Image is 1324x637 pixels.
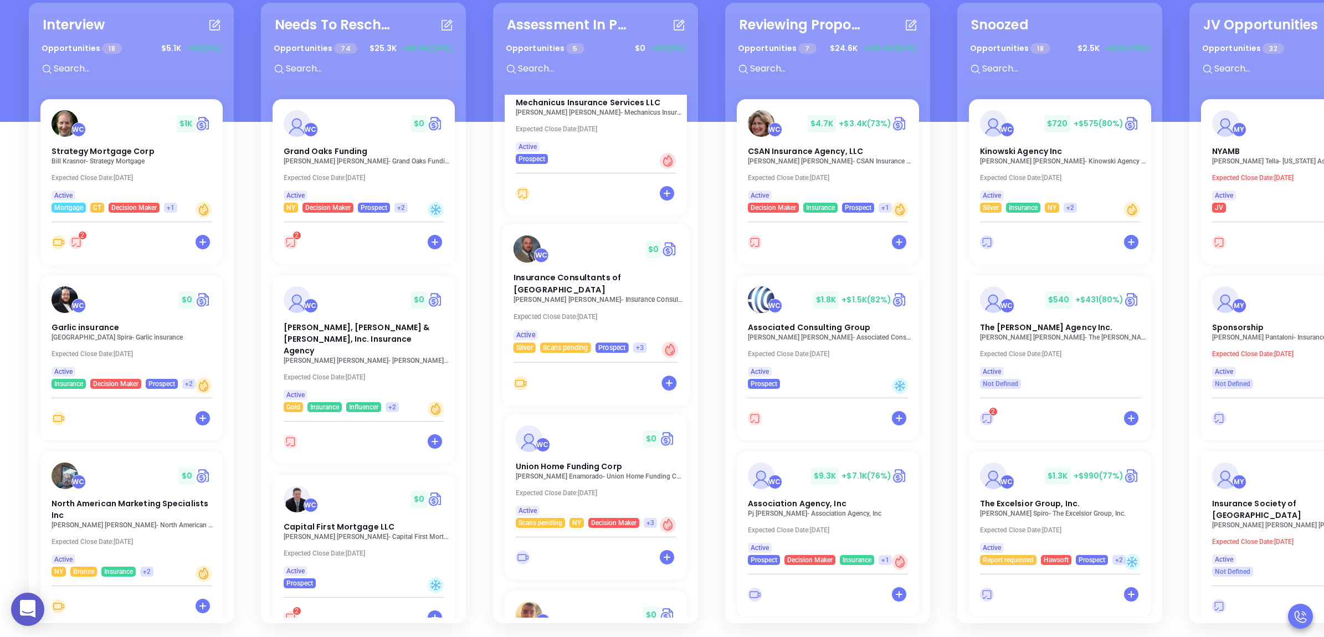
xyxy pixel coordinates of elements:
img: Quote [660,607,676,623]
p: Expected Close Date: [DATE] [516,489,682,497]
p: Jerry Amodeo - North American Marketing Specialists Inc [52,521,218,529]
span: Scalzo, Zogby & Wittig, Inc. Insurance Agency [284,322,430,356]
span: +2 [1115,554,1123,566]
section: Snoozed [957,3,1162,623]
div: Walter Contreras [304,299,318,313]
span: +$990 (77%) [1074,470,1124,481]
a: profileWalter Contreras$9.3K+$7.1K(76%)Circle dollarAssociation Agency, IncPj [PERSON_NAME]- Asso... [737,451,919,565]
section: Reviewing Proposal [725,3,930,623]
p: Opportunities [738,38,817,59]
section: Needs To Reschedule [261,3,466,623]
div: Megan Youmans [1232,299,1246,313]
span: Active [519,505,537,517]
span: Kinowski Agency Inc [980,146,1063,157]
span: Union Home Funding Corp [516,461,622,472]
span: Active [751,542,769,554]
span: Influencer [349,401,378,413]
span: $ 0 [643,430,659,448]
img: Scalzo, Zogby & Wittig, Inc. Insurance Agency [284,286,310,313]
span: 74 [334,43,357,54]
a: Quote [661,240,678,258]
a: profileWalter Contreras$540+$431(80%)Circle dollarThe [PERSON_NAME] Agency Inc.[PERSON_NAME] [PER... [969,275,1151,389]
div: Walter Contreras [1000,475,1014,489]
p: Expected Close Date: [DATE] [980,526,1146,534]
div: Walter Contreras [71,122,86,137]
a: Quote [660,430,676,447]
span: 18 [1030,43,1050,54]
p: Expected Close Date: [DATE] [284,549,450,557]
sup: 2 [293,607,301,615]
span: Active [983,366,1001,378]
span: +2 [388,401,396,413]
sup: 2 [293,232,301,239]
p: Bill Krasnor - Strategy Mortgage [52,157,218,165]
span: $ 720 [1044,115,1070,132]
div: Cold [428,202,444,218]
span: Insurance [1009,202,1038,214]
div: Cold [1124,554,1140,570]
div: Warm [428,401,444,417]
span: 2 [295,232,299,239]
span: 2 [80,232,84,239]
span: $ 0 [179,291,195,309]
span: 7 [798,43,816,54]
div: Hot [660,153,676,169]
div: Walter Contreras [71,299,86,313]
p: Matt Straley - Insurance Consultants of Pittsburgh [513,296,684,304]
img: North American Marketing Specialists Inc [52,463,78,489]
span: 32 [1263,43,1284,54]
span: +3 [646,517,654,529]
p: Jessica A. Hess - The Willis E. Kilborne Agency Inc. [980,333,1146,341]
img: The Willis E. Kilborne Agency Inc. [980,286,1007,313]
a: profileWalter Contreras$4.7K+$3.4K(73%)Circle dollarCSAN Insurance Agency, LLC[PERSON_NAME] [PERS... [737,99,919,213]
a: profileWalter Contreras$0Circle dollarGrand Oaks Funding[PERSON_NAME] [PERSON_NAME]- Grand Oaks F... [273,99,455,213]
span: Capital First Mortgage LLC [284,521,395,532]
span: Scans pending [543,341,588,354]
a: profileWalter Contreras$0Circle dollar[PERSON_NAME], [PERSON_NAME] & [PERSON_NAME], Inc. Insuranc... [273,275,455,412]
p: Christopher Caggiano - Grand Oaks Funding LLC [284,157,450,165]
span: $ 1K [177,115,195,132]
div: Hot [661,341,678,358]
span: +1 [881,202,889,214]
span: Active [983,542,1001,554]
span: Scans pending [519,517,562,529]
span: Decision Maker [111,202,157,214]
span: Not Defined [1215,378,1250,390]
span: Active [286,389,305,401]
img: Quote [428,115,444,132]
img: Quote [892,115,908,132]
span: Active [1215,553,1233,566]
span: $ 5.1K [158,40,184,57]
img: Cosmos Associates Insurance Brokerage Corp [516,602,542,629]
img: Quote [1124,468,1140,484]
img: Kinowski Agency Inc [980,110,1007,137]
span: +$7.1K (76%) [841,470,891,481]
sup: 2 [989,408,997,415]
span: +1 [881,554,889,566]
a: Quote [428,291,444,308]
div: Walter Contreras [536,438,550,452]
section: Interview [29,3,234,623]
span: +2 [185,378,193,390]
div: Walter Contreras [304,122,318,137]
img: Garlic insurance [52,286,78,313]
div: Cold [428,577,444,593]
div: Walter Contreras [304,498,318,512]
span: 5 [566,43,584,54]
div: JV Opportunities [1203,15,1318,35]
span: Active [516,329,535,342]
span: Prospect [1079,554,1105,566]
span: Insurance Society of Philadelphia [1212,498,1302,521]
a: profileWalter Contreras$720+$575(80%)Circle dollarKinowski Agency Inc[PERSON_NAME] [PERSON_NAME]-... [969,99,1151,213]
a: profileWalter Contreras$0Circle dollarCapital First Mortgage LLC[PERSON_NAME] [PERSON_NAME]- Capi... [273,475,455,588]
img: Strategy Mortgage Corp [52,110,78,137]
span: Decision Maker [305,202,351,214]
span: Prospect [845,202,871,214]
p: Expected Close Date: [DATE] [748,526,914,534]
span: $ 0 [179,468,195,485]
span: Report requested [983,554,1034,566]
span: 2 [991,408,995,415]
div: Assessment In Progress [507,15,629,35]
span: Insurance [310,401,339,413]
div: Hot [892,554,908,570]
